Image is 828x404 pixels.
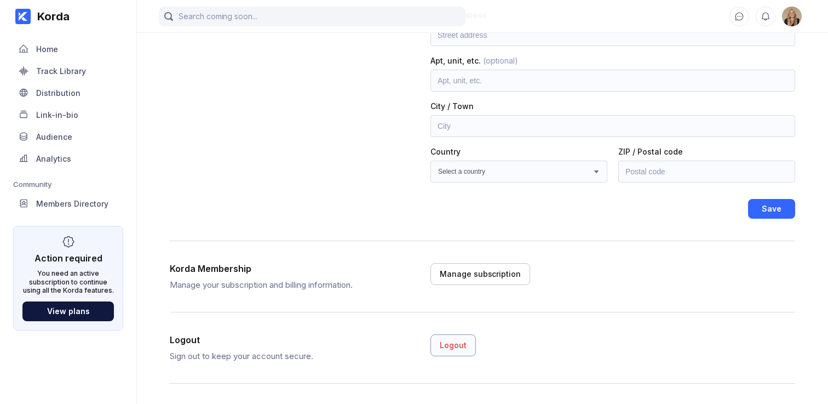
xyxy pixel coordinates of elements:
div: Track Library [36,66,86,76]
div: Logout [440,340,467,351]
div: Country [430,147,607,156]
button: View plans [22,301,114,321]
input: City [430,115,795,137]
div: Manage subscription [440,269,521,280]
div: Action required [34,253,102,264]
div: You need an active subscription to continue using all the Korda features. [22,269,114,295]
div: Distribution [36,88,81,98]
input: Search coming soon... [159,7,465,26]
button: Manage subscription [430,263,530,285]
img: 160x160 [782,7,802,26]
div: Home [36,44,58,54]
input: Postal code [618,161,795,183]
div: ZIP / Postal code [618,147,795,156]
div: Link-in-bio [36,110,78,120]
div: Audience [36,132,72,141]
button: Logout [430,334,476,356]
a: Distribution [13,82,123,104]
div: View plans [47,306,90,316]
div: Logout [170,334,407,345]
button: Save [748,199,795,219]
a: Link-in-bio [13,104,123,126]
a: Analytics [13,148,123,170]
div: Korda [31,10,70,23]
input: Apt, unit, etc. [430,70,795,92]
a: Audience [13,126,123,148]
div: Community [13,180,123,189]
div: Manage your subscription and billing information. [170,280,413,290]
a: Track Library [13,60,123,82]
div: Alina Verbenchuk [782,7,802,26]
div: Korda Membership [170,263,407,274]
div: City / Town [430,101,795,111]
div: Save [762,203,781,214]
div: Apt, unit, etc. [430,56,795,65]
div: Analytics [36,154,71,163]
a: Members Directory [13,193,123,215]
a: Home [13,38,123,60]
div: Sign out to keep your account secure. [170,351,413,361]
input: Street address [430,24,795,46]
div: Members Directory [36,199,108,208]
span: (optional) [481,56,518,65]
